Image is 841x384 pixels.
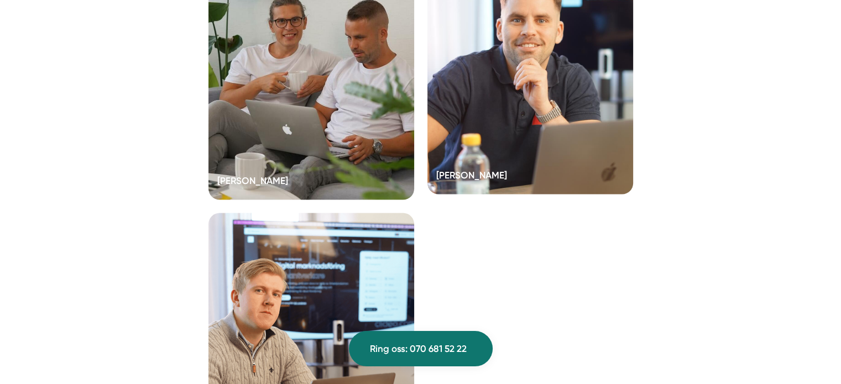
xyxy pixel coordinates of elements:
h5: [PERSON_NAME] [436,168,507,186]
h5: [PERSON_NAME] [217,173,288,191]
a: Ring oss: 070 681 52 22 [349,331,493,366]
span: Ring oss: 070 681 52 22 [370,341,467,356]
